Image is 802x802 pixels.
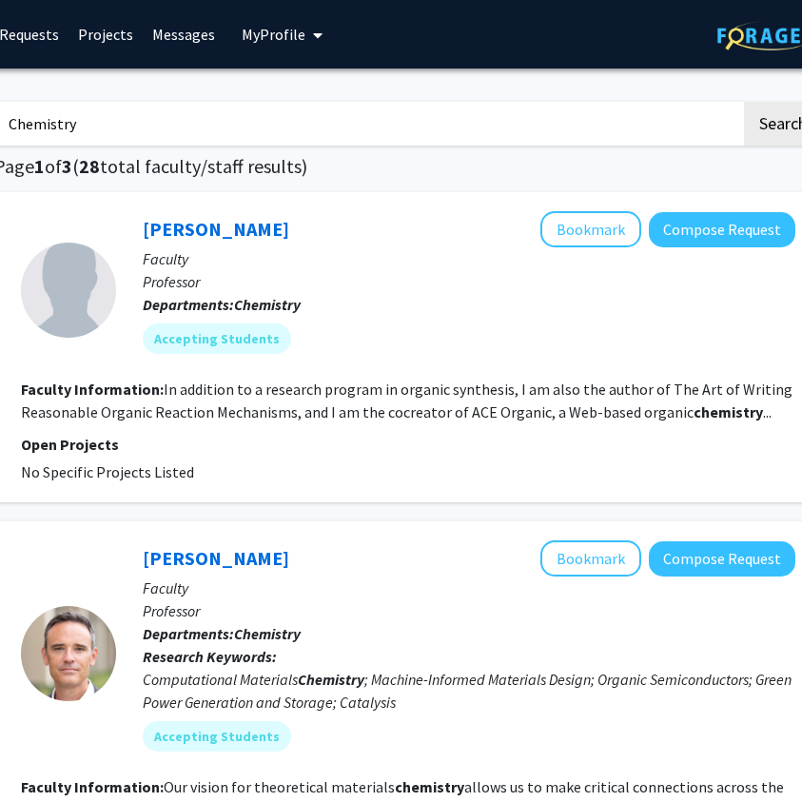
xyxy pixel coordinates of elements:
b: Chemistry [234,624,301,643]
b: Departments: [143,624,234,643]
a: [PERSON_NAME] [143,546,289,570]
span: 28 [79,154,100,178]
b: Chemistry [234,295,301,314]
div: Computational Materials ; Machine-Informed Materials Design; Organic Semiconductors; Green Power ... [143,668,795,714]
span: 3 [62,154,72,178]
span: No Specific Projects Listed [21,462,194,481]
b: Faculty Information: [21,380,164,399]
mat-chip: Accepting Students [143,323,291,354]
p: Professor [143,599,795,622]
button: Add Chad Risko to Bookmarks [540,540,641,577]
b: chemistry [694,402,763,421]
fg-read-more: In addition to a research program in organic synthesis, I am also the author of The Art of Writin... [21,380,792,421]
b: chemistry [395,777,464,796]
b: Chemistry [298,670,364,689]
b: Departments: [143,295,234,314]
p: Professor [143,270,795,293]
p: Faculty [143,577,795,599]
span: 1 [34,154,45,178]
b: Research Keywords: [143,647,277,666]
mat-chip: Accepting Students [143,721,291,752]
button: Compose Request to Chad Risko [649,541,795,577]
button: Add Robert Grossman to Bookmarks [540,211,641,247]
iframe: Chat [14,716,81,788]
b: Faculty Information: [21,777,164,796]
a: Messages [143,1,225,68]
p: Open Projects [21,433,795,456]
a: [PERSON_NAME] [143,217,289,241]
button: Compose Request to Robert Grossman [649,212,795,247]
span: My Profile [242,25,305,44]
p: Faculty [143,247,795,270]
a: Projects [68,1,143,68]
